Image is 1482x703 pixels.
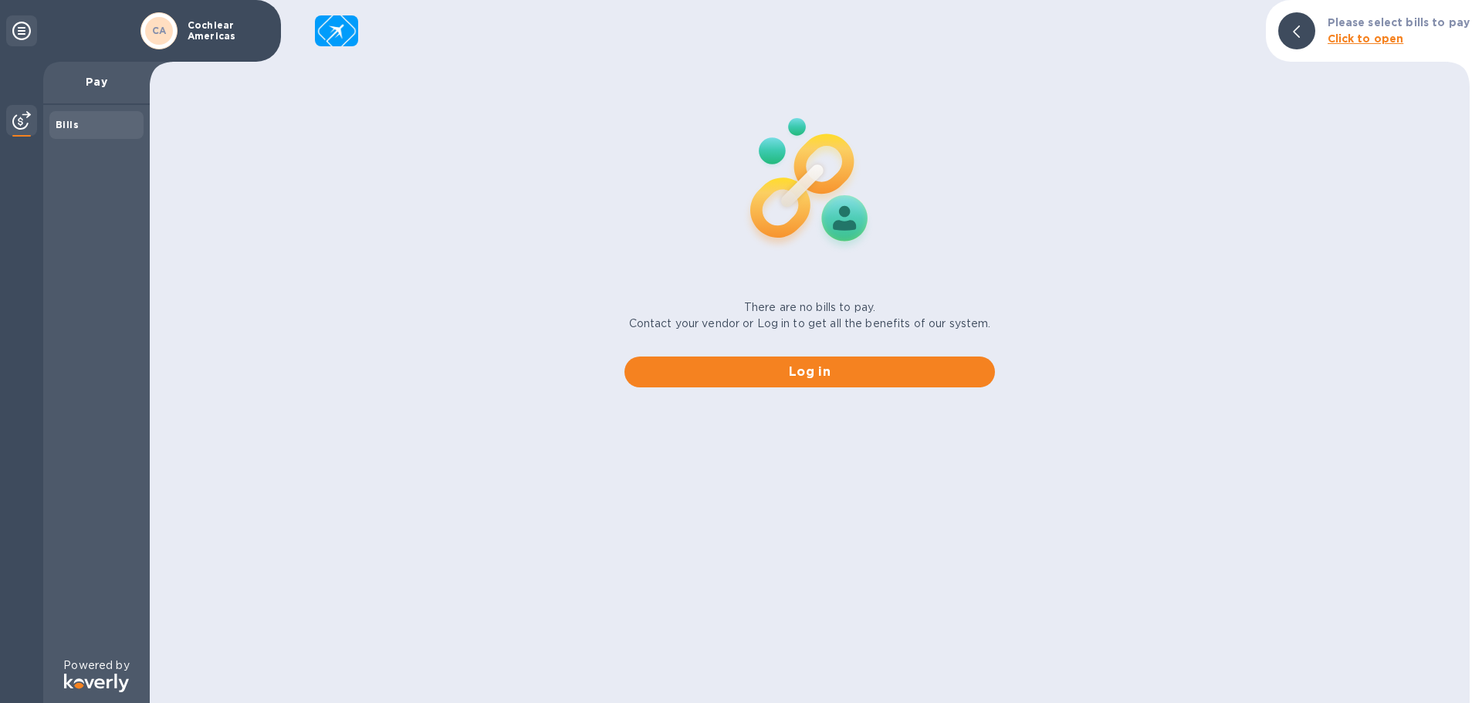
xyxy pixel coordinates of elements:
[188,20,265,42] p: Cochlear Americas
[624,357,995,387] button: Log in
[629,299,991,332] p: There are no bills to pay. Contact your vendor or Log in to get all the benefits of our system.
[56,119,79,130] b: Bills
[1328,32,1404,45] b: Click to open
[637,363,983,381] span: Log in
[63,657,129,674] p: Powered by
[152,25,167,36] b: CA
[56,74,137,90] p: Pay
[64,674,129,692] img: Logo
[1328,16,1470,29] b: Please select bills to pay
